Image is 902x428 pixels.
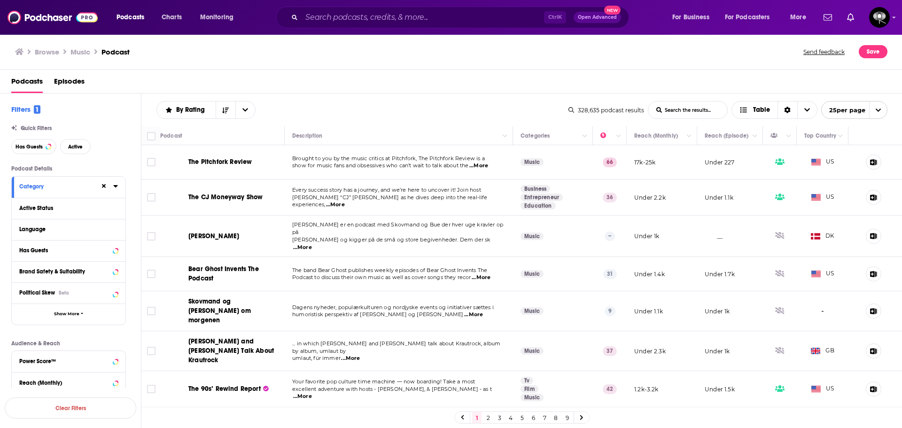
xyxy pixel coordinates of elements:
span: Toggle select row [147,307,156,315]
button: Clear Filters [5,397,136,419]
a: Episodes [54,74,85,93]
button: Open AdvancedNew [574,12,621,23]
p: Under 2.2k [634,194,666,202]
p: Under 2.3k [634,347,666,355]
a: Music [521,394,544,401]
p: Podcast Details [11,165,126,172]
a: Education [521,202,556,210]
span: ...More [293,393,312,400]
button: Column Actions [783,131,794,142]
div: Reach (Monthly) [634,130,678,141]
span: Charts [162,11,182,24]
a: Show notifications dropdown [843,9,858,25]
button: Political SkewBeta [19,287,118,298]
a: Skovmand og [PERSON_NAME] om morgenen [188,297,281,325]
button: Column Actions [835,131,846,142]
a: 5 [517,412,527,423]
a: Music [521,158,544,166]
button: Save [859,45,887,58]
p: 1.2k-3.2k [634,385,659,393]
span: - [821,306,824,317]
span: Quick Filters [21,125,52,132]
a: 7 [540,412,549,423]
button: open menu [157,107,216,113]
a: Entrepreneur [521,194,563,201]
span: The 90s’ Rewind Report [188,385,261,393]
p: Under 1.5k [705,385,735,393]
span: [PERSON_NAME] [188,232,239,240]
a: Music [521,307,544,315]
span: Toggle select row [147,193,156,202]
input: Search podcasts, credits, & more... [302,10,544,25]
span: Has Guests [16,144,43,149]
p: 36 [603,193,617,202]
button: Category [19,180,100,192]
a: 3 [495,412,504,423]
p: 17k-25k [634,158,655,166]
button: Choose View [731,101,817,119]
p: Under 1.4k [634,270,665,278]
button: Language [19,223,118,235]
span: Your favorite pop culture time machine — now boarding! Take a most [292,378,475,385]
span: Monitoring [200,11,233,24]
span: 25 per page [822,103,865,117]
a: The CJ Moneyway Show [188,193,263,202]
span: US [811,193,834,202]
p: Under 1.1k [705,194,733,202]
span: [PERSON_NAME] og kigger på de små og store begivenheder. Dem der sk [292,236,490,243]
span: Bear Ghost Invents The Podcast [188,265,259,282]
span: Ctrl K [544,11,566,23]
div: Has Guests [19,247,110,254]
div: Reach (Monthly) [19,380,110,386]
span: [PERSON_NAME] er en podcast med Skovmand og Bue der hver uge kravler op på [292,221,503,235]
p: 42 [603,384,617,394]
span: Toggle select row [147,158,156,166]
div: Sort Direction [778,101,797,118]
button: open menu [719,10,784,25]
span: Podcasts [117,11,144,24]
div: Podcast [160,130,182,141]
div: Reach (Episode) [705,130,748,141]
div: Description [292,130,322,141]
div: Language [19,226,112,233]
button: open menu [666,10,721,25]
a: Browse [35,47,59,56]
span: [PERSON_NAME] “CJ” [PERSON_NAME] as he dives deep into the real-life experiences, [292,194,488,208]
span: Political Skew [19,289,55,296]
span: Open Advanced [578,15,617,20]
button: open menu [235,101,255,118]
a: 2 [483,412,493,423]
button: Sort Direction [216,101,235,118]
span: show for music fans and obsessives who can’t wait to talk about the [292,162,468,169]
p: Under 1k [705,347,730,355]
span: umlaut, für immer [292,355,341,361]
button: open menu [194,10,246,25]
p: Under 227 [705,158,735,166]
span: Brought to you by the music critics at Pitchfork, The Pitchfork Review is a [292,155,485,162]
span: Active [68,144,83,149]
div: Beta [59,290,69,296]
button: Brand Safety & Suitability [19,265,118,277]
span: ...More [341,355,360,362]
span: DK [811,232,835,241]
span: ...More [464,311,483,319]
div: Top Country [804,130,836,141]
span: For Podcasters [725,11,770,24]
span: Table [753,107,770,113]
span: Podcasts [11,74,43,93]
span: For Business [672,11,709,24]
a: 1 [472,412,482,423]
span: Toggle select row [147,270,156,278]
button: Column Actions [499,131,511,142]
button: Column Actions [749,131,761,142]
a: Business [521,185,550,193]
a: Show notifications dropdown [820,9,836,25]
a: 6 [529,412,538,423]
span: The band Bear Ghost publishes weekly episodes of Bear Ghost Invents The [292,267,487,273]
a: 8 [551,412,560,423]
button: Has Guests [19,244,118,256]
div: Has Guests [770,130,784,141]
span: US [811,384,834,394]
